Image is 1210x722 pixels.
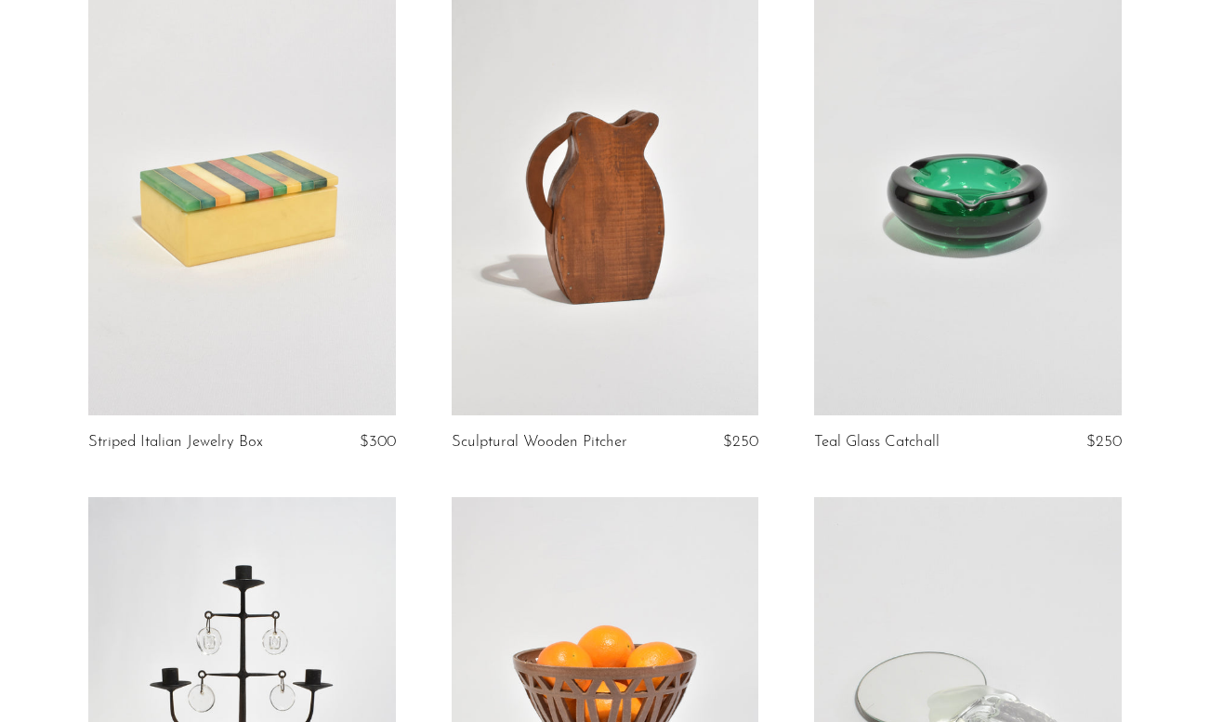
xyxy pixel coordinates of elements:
span: $300 [360,434,396,450]
span: $250 [1086,434,1122,450]
a: Sculptural Wooden Pitcher [452,434,627,451]
a: Striped Italian Jewelry Box [88,434,263,451]
a: Teal Glass Catchall [814,434,940,451]
span: $250 [723,434,758,450]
